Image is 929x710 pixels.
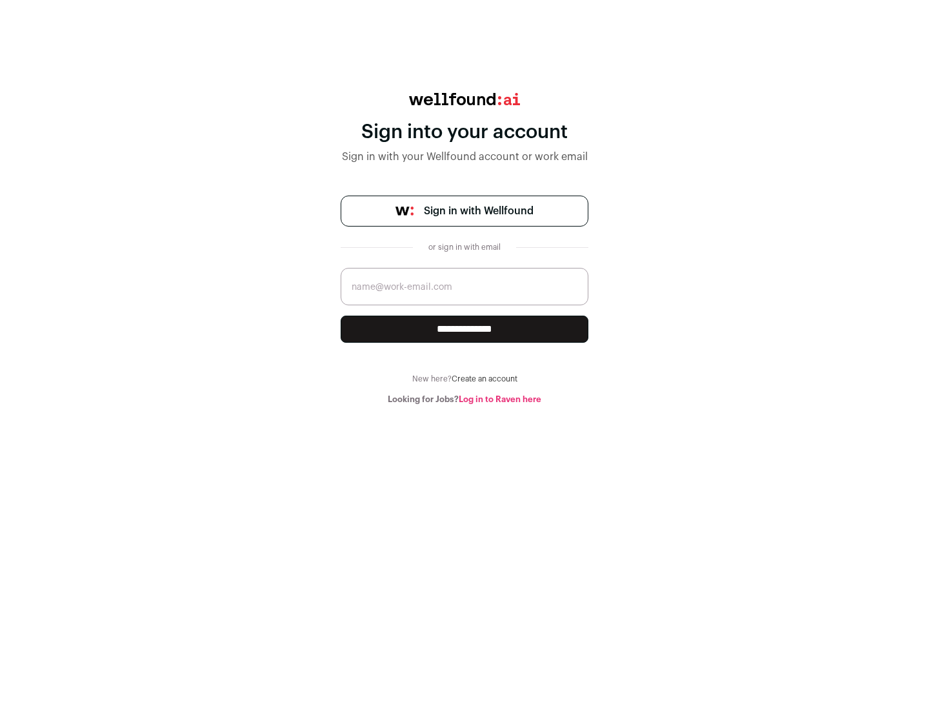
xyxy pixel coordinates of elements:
[459,395,541,403] a: Log in to Raven here
[424,203,534,219] span: Sign in with Wellfound
[341,268,588,305] input: name@work-email.com
[341,394,588,405] div: Looking for Jobs?
[341,149,588,165] div: Sign in with your Wellfound account or work email
[409,93,520,105] img: wellfound:ai
[452,375,517,383] a: Create an account
[395,207,414,216] img: wellfound-symbol-flush-black-fb3c872781a75f747ccb3a119075da62bfe97bd399995f84a933054e44a575c4.png
[341,374,588,384] div: New here?
[341,121,588,144] div: Sign into your account
[423,242,506,252] div: or sign in with email
[341,196,588,227] a: Sign in with Wellfound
